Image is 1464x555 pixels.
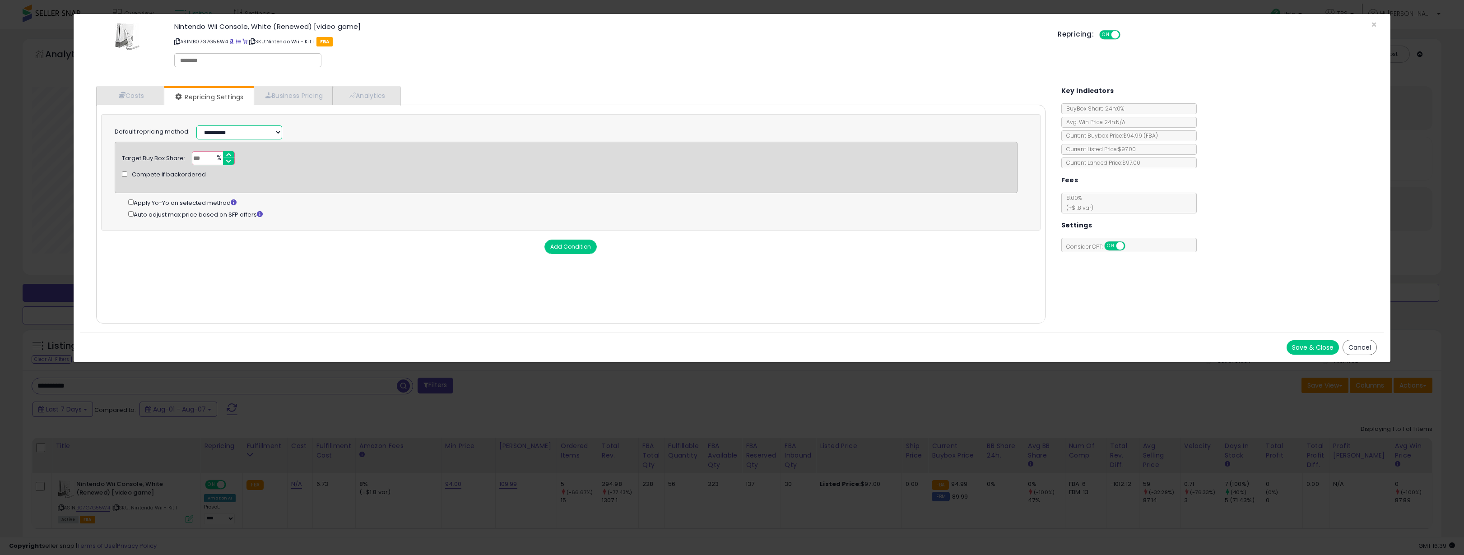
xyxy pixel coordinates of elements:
[122,151,185,163] div: Target Buy Box Share:
[164,88,253,106] a: Repricing Settings
[1062,105,1124,112] span: BuyBox Share 24h: 0%
[1287,340,1339,355] button: Save & Close
[1123,132,1158,139] span: $94.99
[128,198,1018,208] div: Apply Yo-Yo on selected method
[1105,242,1116,250] span: ON
[1143,132,1158,139] span: ( FBA )
[174,34,1044,49] p: ASIN: B07G7G55W4 | SKU: Nintendo Wii - Kit 1
[316,37,333,46] span: FBA
[1371,18,1377,31] span: ×
[128,209,1018,219] div: Auto adjust max price based on SFP offers
[254,86,333,105] a: Business Pricing
[1061,175,1078,186] h5: Fees
[1062,132,1158,139] span: Current Buybox Price:
[1124,242,1138,250] span: OFF
[174,23,1044,30] h3: Nintendo Wii Console, White (Renewed) [video game]
[1061,85,1114,97] h5: Key Indicators
[333,86,400,105] a: Analytics
[236,38,241,45] a: All offer listings
[1343,340,1377,355] button: Cancel
[242,38,247,45] a: Your listing only
[211,152,226,165] span: %
[1061,220,1092,231] h5: Settings
[132,171,206,179] span: Compete if backordered
[1062,118,1125,126] span: Avg. Win Price 24h: N/A
[1062,145,1136,153] span: Current Listed Price: $97.00
[1062,204,1093,212] span: (+$1.8 var)
[1062,243,1137,250] span: Consider CPT:
[1119,31,1134,39] span: OFF
[229,38,234,45] a: BuyBox page
[115,23,139,50] img: 41wFpMP0AtL._SL60_.jpg
[544,240,597,254] button: Add Condition
[1058,31,1094,38] h5: Repricing:
[97,86,164,105] a: Costs
[1100,31,1111,39] span: ON
[115,128,190,136] label: Default repricing method:
[1062,194,1093,212] span: 8.00 %
[1062,159,1140,166] span: Current Landed Price: $97.00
